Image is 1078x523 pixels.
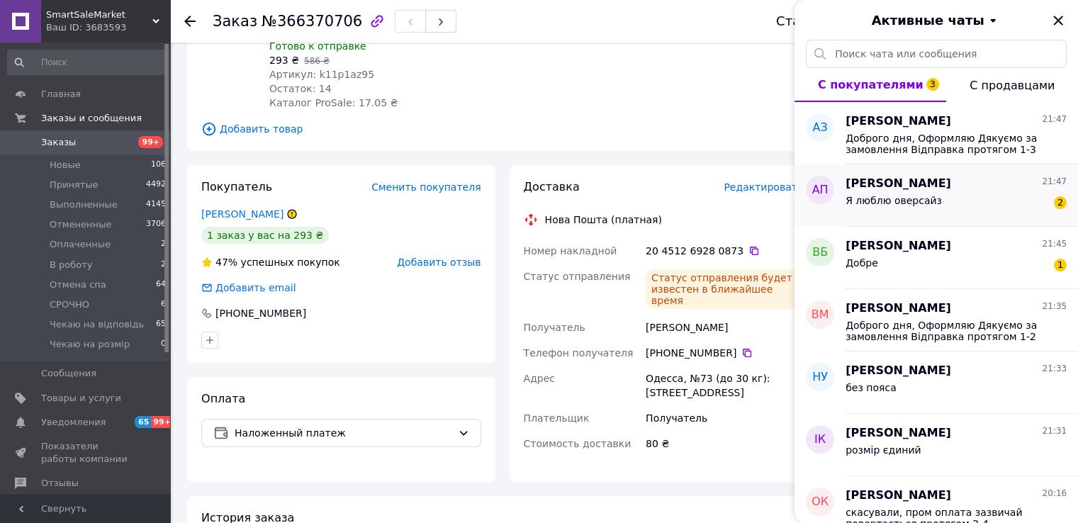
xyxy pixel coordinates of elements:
span: Принятые [50,179,99,191]
div: 20 4512 6928 0873 [646,244,803,258]
span: Готово к отправке [269,40,366,52]
span: 64 [156,279,166,291]
span: Активные чаты [872,11,984,30]
span: Заказы [41,136,76,149]
span: Я люблю оверсайз [846,195,942,206]
span: 65 [156,318,166,331]
span: №366370706 [262,13,362,30]
span: Доброго дня, Оформляю Дякуємо за замовлення Відправка протягом 1-3 робочих днів [846,133,1047,155]
span: 21:47 [1042,113,1067,125]
span: Добавить товар [201,121,803,137]
div: 1 заказ у вас на 293 ₴ [201,227,329,244]
span: Заказ [213,13,257,30]
input: Поиск [7,50,167,75]
span: [PERSON_NAME] [846,363,951,379]
span: Каталог ProSale: 17.05 ₴ [269,97,398,108]
span: Чекаю на відповідь [50,318,144,331]
span: ВМ [812,307,829,323]
span: Сменить покупателя [371,181,481,193]
span: 21:33 [1042,363,1067,375]
span: [PERSON_NAME] [846,238,951,254]
div: успешных покупок [201,255,340,269]
button: АЗ[PERSON_NAME]21:47Доброго дня, Оформляю Дякуємо за замовлення Відправка протягом 1-3 робочих днів [795,102,1078,164]
div: Статус заказа [776,14,871,28]
span: Сообщения [41,367,96,380]
span: 293 ₴ [269,55,299,66]
span: Выполненные [50,198,118,211]
span: Редактировать [724,181,803,193]
span: Доставка [524,180,580,193]
div: Вернуться назад [184,14,196,28]
span: Уведомления [41,416,106,429]
span: 4145 [146,198,166,211]
span: Показатели работы компании [41,440,131,466]
span: С покупателями [818,78,923,91]
div: [PERSON_NAME] [643,315,806,340]
span: Получатель [524,322,585,333]
span: 6 [161,298,166,311]
span: Доброго дня, Оформляю Дякуємо за замовлення Відправка протягом 1-2 робочих днів Гарного і тихого ... [846,320,1047,342]
span: 2 [161,259,166,271]
span: 2 [1054,196,1067,209]
span: 106 [151,159,166,171]
div: Получатель [643,405,806,431]
span: Добре [846,257,878,269]
span: 65 [135,416,151,428]
span: SmartSaleMarket [46,9,152,21]
span: Оплата [201,392,245,405]
a: [PERSON_NAME] [201,208,283,220]
span: Товары и услуги [41,392,121,405]
div: Нова Пошта (платная) [541,213,666,227]
span: [PERSON_NAME] [846,113,951,130]
span: 20:16 [1042,488,1067,500]
span: 99+ [151,416,174,428]
span: 47% [215,257,237,268]
span: Главная [41,88,81,101]
button: С продавцами [946,68,1078,102]
span: 21:35 [1042,300,1067,313]
span: 0 [161,338,166,351]
span: [PERSON_NAME] [846,176,951,192]
span: Добавить отзыв [397,257,481,268]
span: 21:31 [1042,425,1067,437]
span: Чекаю на розмір [50,338,130,351]
button: НУ[PERSON_NAME]21:33без пояса [795,352,1078,414]
span: без пояса [846,382,897,393]
span: 99+ [138,136,163,148]
span: 3706 [146,218,166,231]
span: Статус отправления [524,271,631,282]
div: 80 ₴ [643,431,806,456]
span: В роботу [50,259,93,271]
span: Артикул: k11p1az95 [269,69,374,80]
button: ВБ[PERSON_NAME]21:45Добре1 [795,227,1078,289]
button: ВМ[PERSON_NAME]21:35Доброго дня, Оформляю Дякуємо за замовлення Відправка протягом 1-2 робочих дн... [795,289,1078,352]
button: С покупателями3 [795,68,946,102]
span: [PERSON_NAME] [846,425,951,442]
span: 1 [1054,259,1067,271]
div: Ваш ID: 3683593 [46,21,170,34]
input: Поиск чата или сообщения [806,40,1067,68]
span: С продавцами [970,79,1055,92]
span: ВБ [812,244,828,261]
span: Остаток: 14 [269,83,332,94]
span: 586 ₴ [304,56,330,66]
span: Стоимость доставки [524,438,631,449]
div: [PHONE_NUMBER] [214,306,308,320]
div: Одесса, №73 (до 30 кг): [STREET_ADDRESS] [643,366,806,405]
span: Новые [50,159,81,171]
span: АЗ [812,120,827,136]
span: Адрес [524,373,555,384]
span: розмір єдиний [846,444,921,456]
span: [PERSON_NAME] [846,300,951,317]
span: Отзывы [41,477,79,490]
span: 21:45 [1042,238,1067,250]
button: АП[PERSON_NAME]21:47Я люблю оверсайз2 [795,164,1078,227]
span: Покупатель [201,180,272,193]
div: Добавить email [200,281,298,295]
span: ОК [812,494,829,510]
div: Статус отправления будет известен в ближайшее время [646,269,803,309]
span: Телефон получателя [524,347,634,359]
span: 2 [161,238,166,251]
span: НУ [812,369,828,386]
span: АП [812,182,829,198]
